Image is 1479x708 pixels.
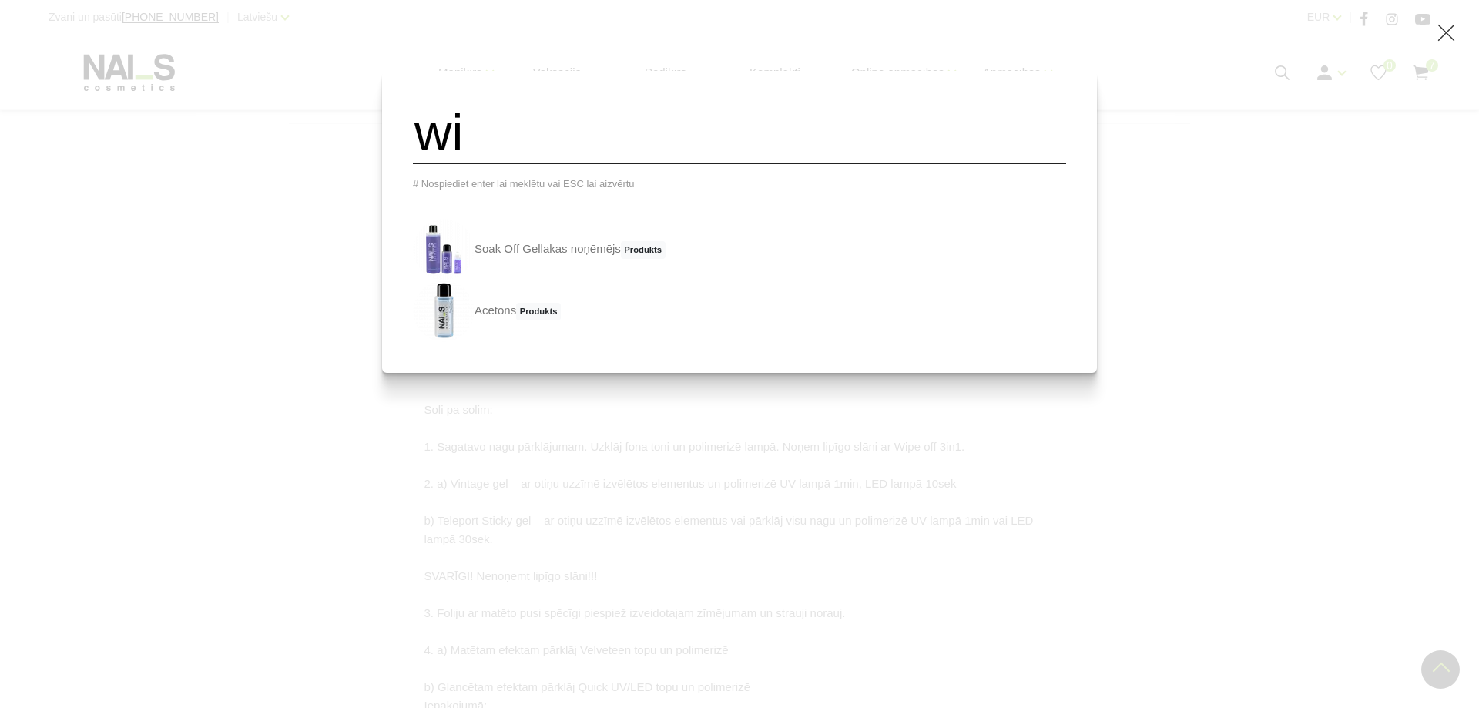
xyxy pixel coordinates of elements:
span: Produkts [516,303,561,321]
a: AcetonsProdukts [413,280,561,342]
a: Soak Off Gellakas noņēmējsProdukts [413,219,666,280]
span: # Nospiediet enter lai meklētu vai ESC lai aizvērtu [413,178,635,190]
span: Produkts [621,241,666,260]
input: Meklēt produktus ... [413,102,1066,164]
